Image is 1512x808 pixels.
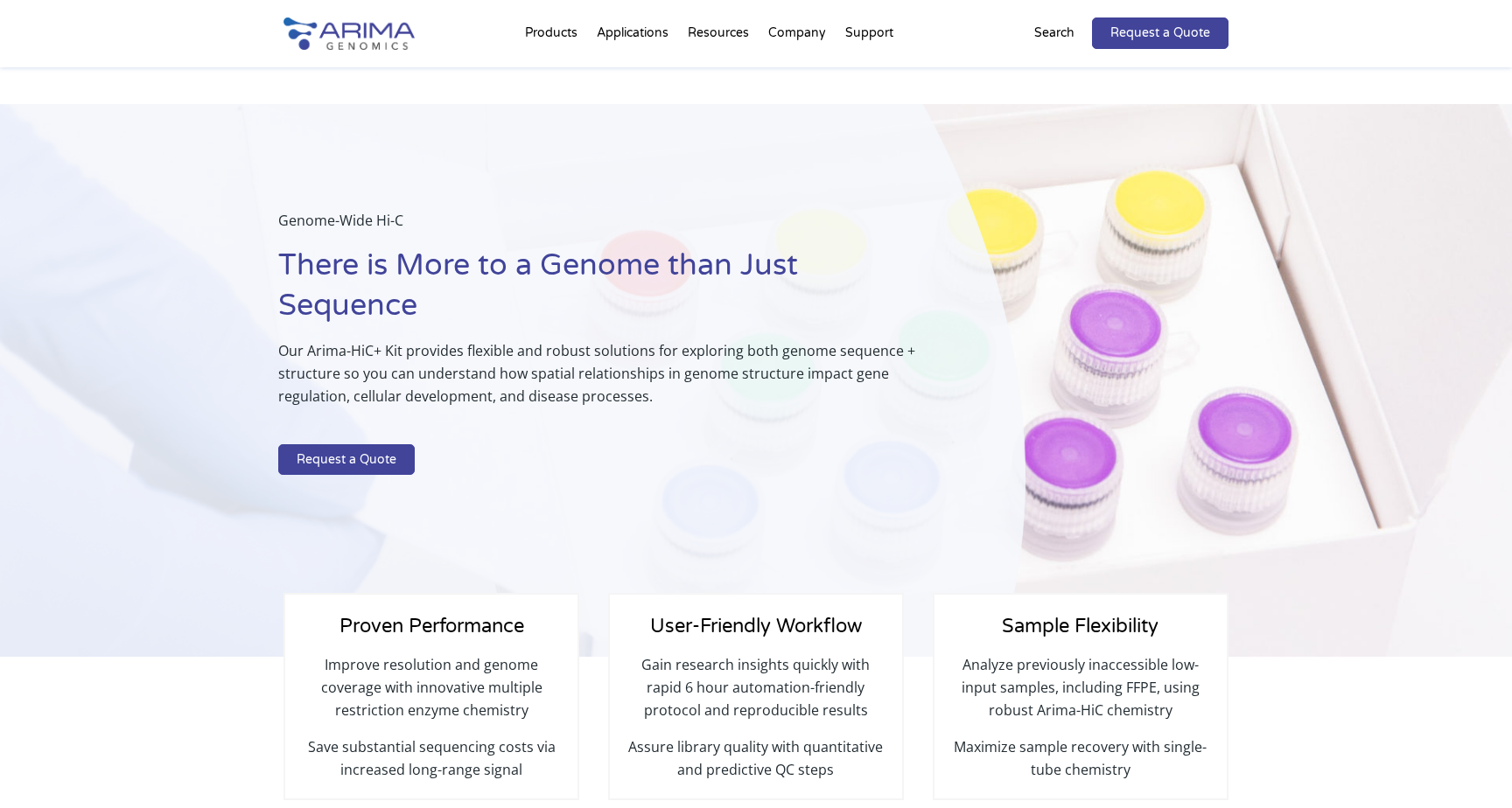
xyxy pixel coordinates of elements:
p: Our Arima-HiC+ Kit provides flexible and robust solutions for exploring both genome sequence + st... [278,339,938,421]
p: Gain research insights quickly with rapid 6 hour automation-friendly protocol and reproducible re... [627,653,885,735]
p: Search [1034,22,1074,45]
img: Arima-Genomics-logo [283,54,415,87]
h1: There is More to a Genome than Just Sequence [278,246,938,339]
span: Sample Flexibility [1002,615,1158,637]
p: Maximize sample recovery with single-tube chemistry [952,735,1209,781]
a: Request a Quote [1092,54,1228,86]
p: Save substantial sequencing costs via increased long-range signal [303,735,560,781]
p: Analyze previously inaccessible low-input samples, including FFPE, using robust Arima-HiC chemistry [952,653,1209,735]
a: Request a Quote [278,444,415,476]
p: Improve resolution and genome coverage with innovative multiple restriction enzyme chemistry [303,653,560,735]
img: Arima-Genomics-logo [283,17,415,50]
span: User-Friendly Workflow [650,615,862,637]
span: Proven Performance [339,615,524,637]
p: Assure library quality with quantitative and predictive QC steps [627,735,885,781]
p: Search [1034,59,1074,81]
a: Request a Quote [1092,17,1228,49]
p: Genome-Wide Hi-C [278,209,938,246]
